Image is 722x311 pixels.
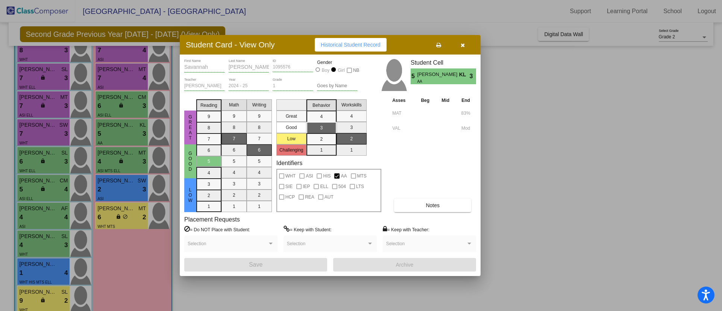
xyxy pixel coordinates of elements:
span: Notes [426,202,440,208]
label: = Keep with Student: [284,226,332,233]
th: Asses [390,96,415,105]
span: 5 [411,72,417,81]
span: Low [187,187,194,203]
button: Save [184,258,327,272]
button: Historical Student Record [315,38,387,52]
h3: Student Card - View Only [186,40,275,49]
th: Beg [415,96,435,105]
div: Girl [337,67,345,74]
label: Placement Requests [184,216,240,223]
span: ASI [306,171,313,181]
span: MTS [357,171,367,181]
span: 3 [470,72,476,81]
span: NB [353,66,359,75]
button: Archive [333,258,476,272]
input: assessment [392,123,413,134]
label: = Keep with Teacher: [383,226,429,233]
input: grade [273,83,313,89]
span: AUT [325,193,334,202]
input: Enter ID [273,65,313,70]
span: ELL [320,182,328,191]
div: Boy [322,67,330,74]
span: AA [341,171,347,181]
span: REA [305,193,314,202]
span: [PERSON_NAME] [417,71,459,79]
input: assessment [392,108,413,119]
th: Mid [435,96,455,105]
span: WHT [285,171,296,181]
h3: Student Cell [411,59,476,66]
input: goes by name [317,83,358,89]
label: Identifiers [276,159,302,167]
span: 504 [338,182,346,191]
button: Notes [394,199,471,212]
span: HCP [285,193,295,202]
span: Save [249,261,262,268]
span: LTS [356,182,364,191]
span: IEP [303,182,310,191]
mat-label: Gender [317,59,358,66]
span: SIE [285,182,293,191]
label: = Do NOT Place with Student: [184,226,250,233]
span: HIS [323,171,331,181]
span: Good [187,151,194,172]
input: year [229,83,269,89]
span: Great [187,114,194,141]
th: End [455,96,476,105]
span: AA [417,79,454,84]
span: Historical Student Record [321,42,381,48]
span: Archive [396,262,414,268]
span: KL [459,71,470,79]
input: teacher [184,83,225,89]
